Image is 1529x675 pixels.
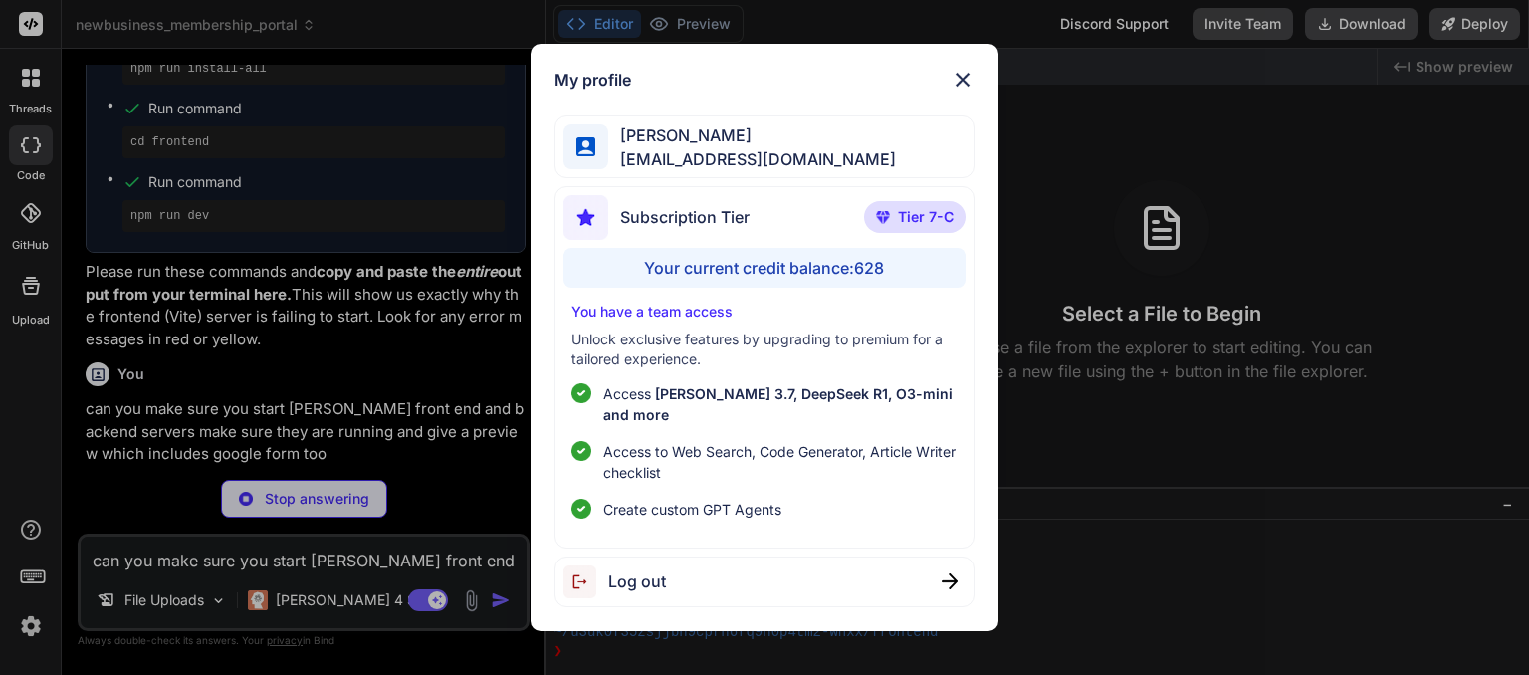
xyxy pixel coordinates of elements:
img: subscription [563,195,608,240]
img: profile [576,137,595,156]
img: premium [876,211,890,223]
img: close [942,573,958,589]
p: You have a team access [571,302,957,322]
h1: My profile [554,68,631,92]
span: Subscription Tier [620,205,750,229]
span: [PERSON_NAME] 3.7, DeepSeek R1, O3-mini and more [603,385,953,423]
span: Access to Web Search, Code Generator, Article Writer checklist [603,441,957,483]
img: checklist [571,441,591,461]
span: Log out [608,569,666,593]
p: Access [603,383,957,425]
p: Unlock exclusive features by upgrading to premium for a tailored experience. [571,330,957,369]
span: [PERSON_NAME] [608,123,896,147]
div: Your current credit balance: 628 [563,248,965,288]
img: checklist [571,383,591,403]
span: [EMAIL_ADDRESS][DOMAIN_NAME] [608,147,896,171]
span: Tier 7-C [898,207,954,227]
img: logout [563,565,608,598]
span: Create custom GPT Agents [603,499,781,520]
img: checklist [571,499,591,519]
img: close [951,68,975,92]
